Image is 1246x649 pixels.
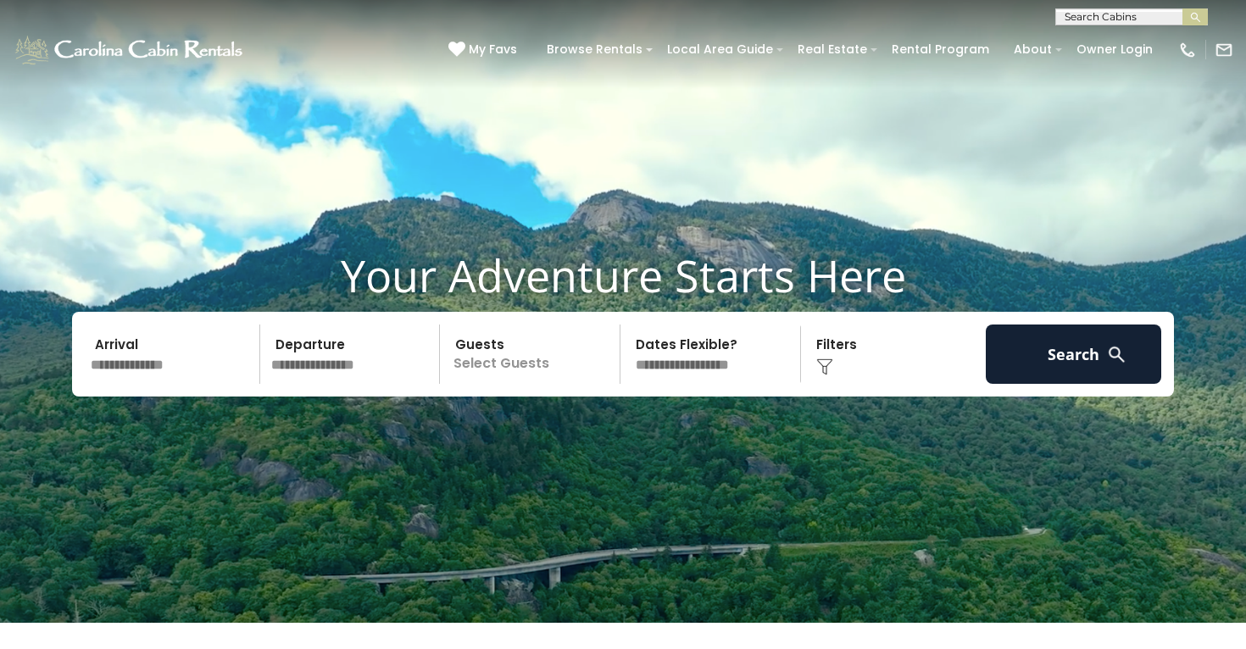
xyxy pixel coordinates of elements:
[13,249,1233,302] h1: Your Adventure Starts Here
[789,36,876,63] a: Real Estate
[469,41,517,58] span: My Favs
[1068,36,1161,63] a: Owner Login
[883,36,998,63] a: Rental Program
[445,324,620,384] p: Select Guests
[1005,36,1060,63] a: About
[1106,344,1127,365] img: search-regular-white.png
[816,358,833,375] img: filter--v1.png
[1215,41,1233,59] img: mail-regular-white.png
[659,36,782,63] a: Local Area Guide
[448,41,521,59] a: My Favs
[538,36,651,63] a: Browse Rentals
[1178,41,1197,59] img: phone-regular-white.png
[986,324,1161,384] button: Search
[13,33,248,67] img: White-1-1-2.png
